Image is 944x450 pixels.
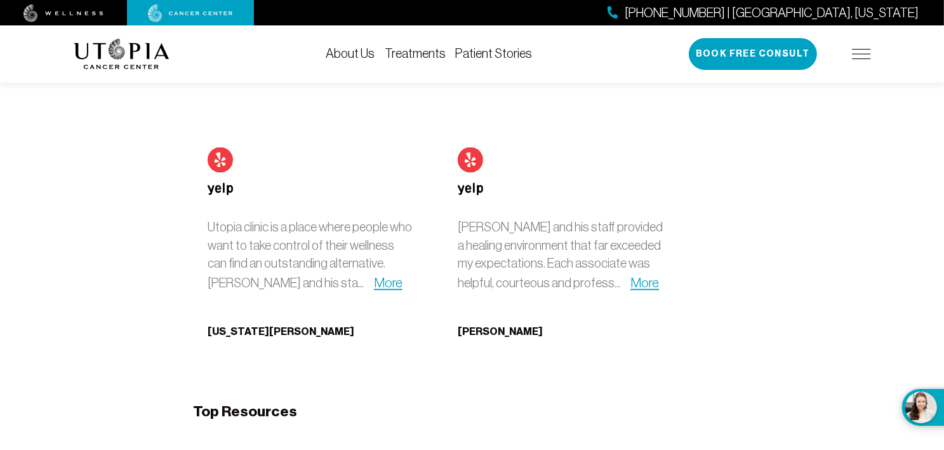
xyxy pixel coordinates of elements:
span: [PHONE_NUMBER] | [GEOGRAPHIC_DATA], [US_STATE] [625,4,919,22]
h3: Top Resources [193,402,929,422]
a: More [630,276,659,290]
a: [PHONE_NUMBER] | [GEOGRAPHIC_DATA], [US_STATE] [608,4,919,22]
p: [PERSON_NAME] and his staff provided a healing environment that far exceeded my expectations. Eac... [458,219,663,294]
b: [US_STATE][PERSON_NAME] [208,326,354,338]
a: Treatments [385,46,446,60]
img: Yelp [208,182,233,196]
a: Patient Stories [456,46,533,60]
b: [PERSON_NAME] [458,326,543,338]
img: Yelp [208,147,233,173]
a: About Us [326,46,375,60]
img: logo [74,39,170,69]
img: wellness [23,4,103,22]
img: icon-hamburger [852,49,871,59]
a: More [374,276,402,290]
p: Utopia clinic is a place where people who want to take control of their wellness can find an outs... [208,219,413,294]
button: Book Free Consult [689,38,817,70]
img: Yelp [458,147,483,173]
img: cancer center [148,4,233,22]
img: Yelp [458,182,483,196]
